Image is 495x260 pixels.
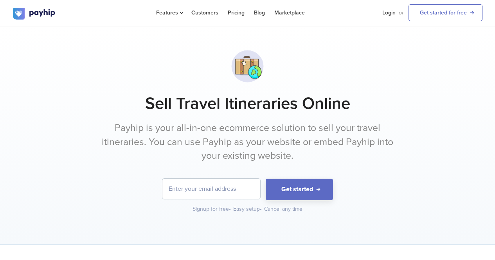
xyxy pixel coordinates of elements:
div: Signup for free [193,205,232,213]
input: Enter your email address [162,179,260,199]
span: Features [156,9,182,16]
span: • [229,206,231,212]
img: logo.svg [13,8,56,20]
a: Get started for free [409,4,482,21]
button: Get started [266,179,333,200]
p: Payhip is your all-in-one ecommerce solution to sell your travel itineraries. You can use Payhip ... [101,121,394,163]
div: Cancel any time [264,205,302,213]
span: • [260,206,262,212]
h1: Sell Travel Itineraries Online [13,94,482,113]
img: svg+xml;utf8,%3Csvg%20viewBox%3D%220%200%20100%20100%22%20xmlns%3D%22http%3A%2F%2Fwww.w3.org%2F20... [228,47,267,86]
div: Easy setup [233,205,263,213]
